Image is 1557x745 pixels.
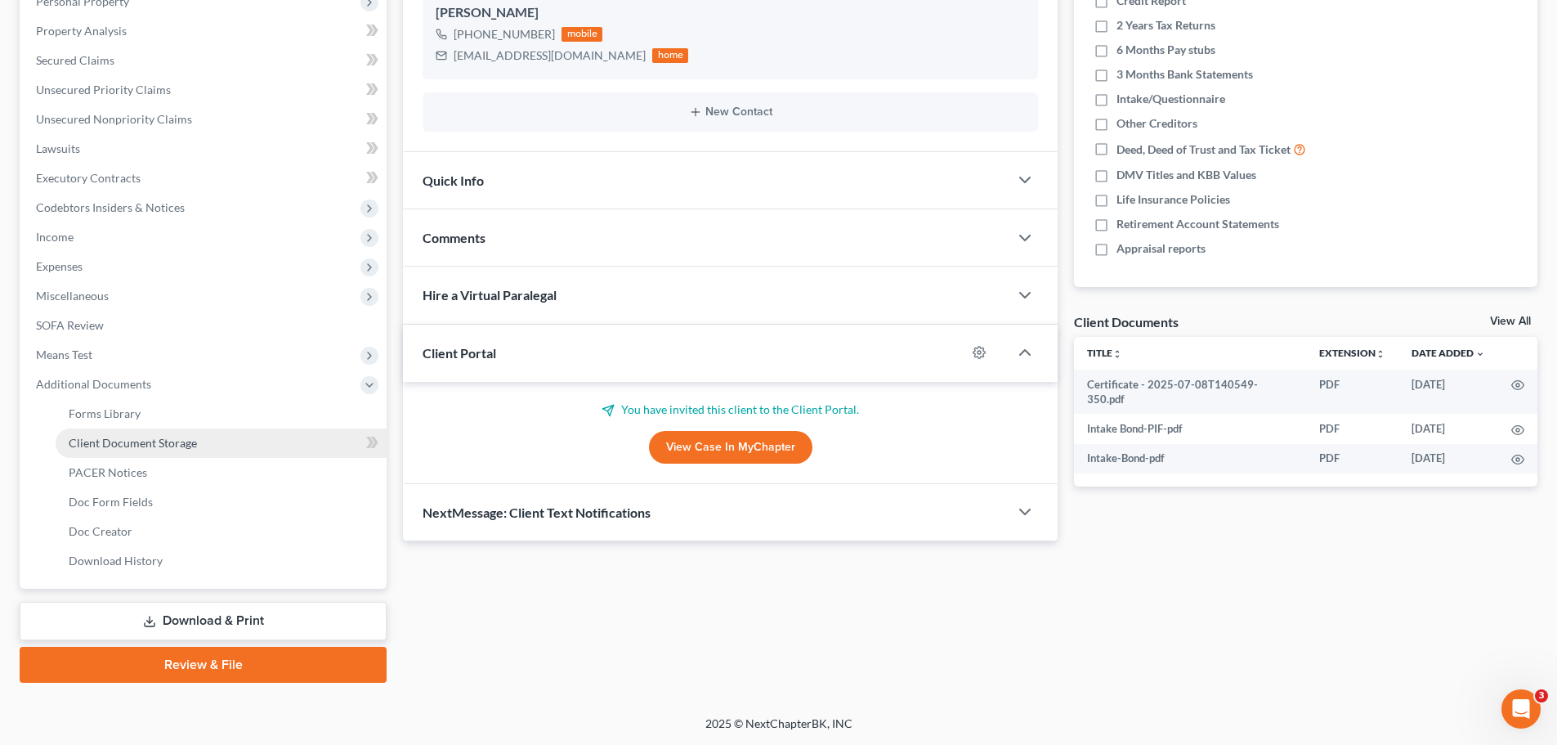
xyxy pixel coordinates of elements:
span: SOFA Review [36,318,104,332]
span: Miscellaneous [36,289,109,303]
a: Download History [56,546,387,576]
a: View Case in MyChapter [649,431,812,464]
span: Retirement Account Statements [1116,216,1279,232]
a: Executory Contracts [23,164,387,193]
a: Lawsuits [23,134,387,164]
span: Unsecured Nonpriority Claims [36,112,192,126]
span: Intake/Questionnaire [1116,91,1225,107]
a: Doc Creator [56,517,387,546]
div: Client Documents [1074,313,1179,330]
span: Deed, Deed of Trust and Tax Ticket [1116,141,1291,158]
a: View All [1490,316,1531,327]
a: PACER Notices [56,458,387,487]
span: Life Insurance Policies [1116,191,1230,208]
a: Review & File [20,647,387,683]
a: Property Analysis [23,16,387,46]
td: PDF [1306,444,1398,473]
span: Doc Creator [69,524,132,538]
td: PDF [1306,414,1398,443]
div: 2025 © NextChapterBK, INC [313,716,1245,745]
span: Additional Documents [36,377,151,391]
span: DMV Titles and KBB Values [1116,167,1256,183]
span: 3 Months Bank Statements [1116,66,1253,83]
span: Download History [69,554,163,568]
a: Unsecured Nonpriority Claims [23,105,387,134]
span: Income [36,230,74,244]
span: Secured Claims [36,53,114,67]
span: 6 Months Pay stubs [1116,42,1215,58]
span: Forms Library [69,406,141,420]
td: Certificate - 2025-07-08T140549-350.pdf [1074,370,1306,415]
button: New Contact [436,105,1025,119]
span: Expenses [36,259,83,273]
td: [DATE] [1398,444,1498,473]
span: PACER Notices [69,465,147,479]
span: Other Creditors [1116,115,1197,132]
a: Doc Form Fields [56,487,387,517]
td: [DATE] [1398,414,1498,443]
td: PDF [1306,370,1398,415]
span: Means Test [36,348,92,361]
span: 3 [1535,689,1548,702]
a: Date Added expand_more [1412,347,1485,359]
span: Codebtors Insiders & Notices [36,200,185,214]
i: unfold_more [1112,349,1122,359]
div: home [652,48,688,63]
a: Unsecured Priority Claims [23,75,387,105]
a: Download & Print [20,602,387,640]
span: Client Document Storage [69,436,197,450]
span: Doc Form Fields [69,495,153,509]
span: Comments [423,230,485,245]
span: Unsecured Priority Claims [36,83,171,96]
a: Extensionunfold_more [1319,347,1385,359]
span: Client Portal [423,345,496,361]
i: unfold_more [1376,349,1385,359]
i: expand_more [1475,349,1485,359]
span: 2 Years Tax Returns [1116,17,1215,34]
div: mobile [562,27,602,42]
div: [PERSON_NAME] [436,3,1025,23]
span: NextMessage: Client Text Notifications [423,505,651,520]
span: Executory Contracts [36,171,141,185]
span: Lawsuits [36,141,80,155]
span: Hire a Virtual Paralegal [423,287,557,303]
iframe: Intercom live chat [1501,689,1541,729]
td: Intake Bond-PIF-pdf [1074,414,1306,443]
div: [EMAIL_ADDRESS][DOMAIN_NAME] [454,47,646,64]
span: Appraisal reports [1116,240,1206,257]
span: Quick Info [423,173,484,188]
p: You have invited this client to the Client Portal. [423,402,1038,418]
a: SOFA Review [23,311,387,340]
td: [DATE] [1398,370,1498,415]
td: Intake-Bond-pdf [1074,444,1306,473]
div: [PHONE_NUMBER] [454,26,555,43]
a: Secured Claims [23,46,387,75]
a: Forms Library [56,399,387,429]
a: Titleunfold_more [1087,347,1122,359]
a: Client Document Storage [56,429,387,458]
span: Property Analysis [36,24,127,38]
